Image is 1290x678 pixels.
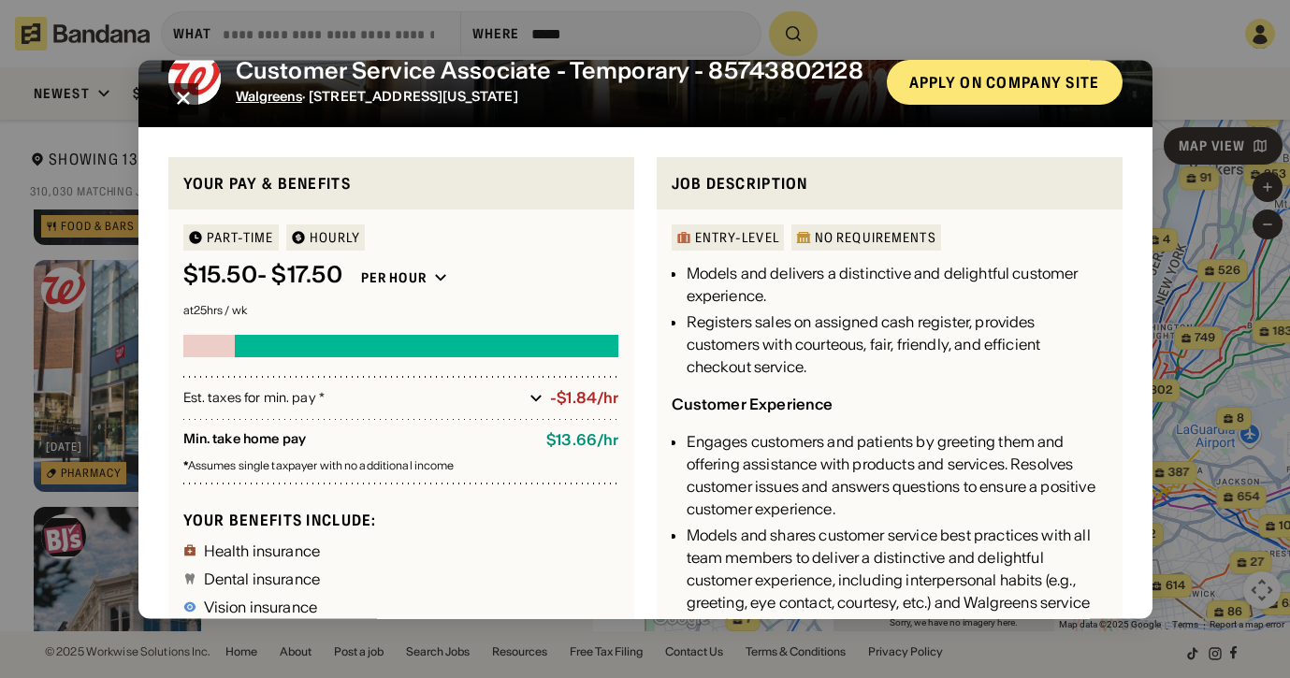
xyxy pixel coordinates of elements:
div: Registers sales on assigned cash register, provides customers with courteous, fair, friendly, and... [687,311,1108,379]
div: Apply on company site [909,75,1100,90]
div: Customer Experience [672,394,833,416]
div: $ 13.66 / hr [546,432,618,450]
div: Min. take home pay [183,432,532,450]
div: Job Description [672,172,1108,195]
div: Est. taxes for min. pay * [183,389,523,408]
div: Your pay & benefits [183,172,619,195]
div: Dental insurance [204,571,321,586]
div: No Requirements [815,232,936,245]
span: Walgreens [236,88,302,105]
div: Models and shares customer service best practices with all team members to deliver a distinctive ... [687,525,1108,659]
div: Vision insurance [204,599,318,614]
div: at 25 hrs / wk [183,306,619,317]
div: Part-time [207,232,274,245]
div: · [STREET_ADDRESS][US_STATE] [236,89,872,105]
div: $ 15.50 - $17.50 [183,263,342,290]
div: Models and delivers a distinctive and delightful customer experience. [687,263,1108,308]
div: Health insurance [204,543,321,558]
div: Entry-Level [695,232,779,245]
div: Engages customers and patients by greeting them and offering assistance with products and service... [687,431,1108,521]
div: -$1.84/hr [550,390,618,408]
div: HOURLY [310,232,361,245]
div: Customer Service Associate - Temporary - 85743802128 [236,58,872,85]
div: Per hour [361,270,427,287]
div: Assumes single taxpayer with no additional income [183,461,619,472]
img: Walgreens logo [168,52,221,105]
div: Your benefits include: [183,511,619,530]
